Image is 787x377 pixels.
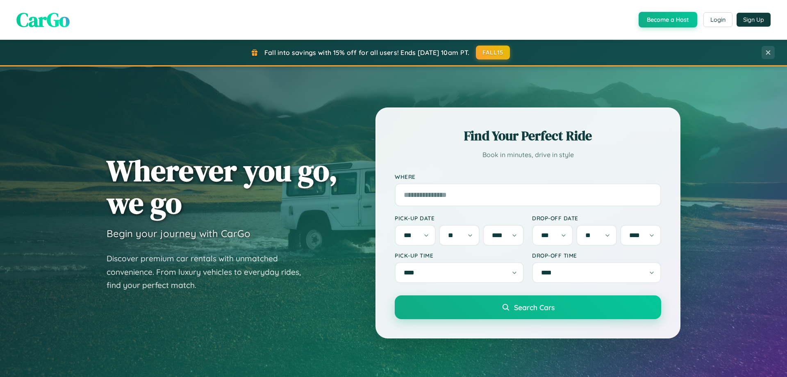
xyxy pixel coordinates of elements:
h1: Wherever you go, we go [107,154,338,219]
label: Drop-off Time [532,252,661,259]
h3: Begin your journey with CarGo [107,227,250,240]
button: Become a Host [639,12,697,27]
label: Pick-up Time [395,252,524,259]
button: Search Cars [395,295,661,319]
button: Sign Up [737,13,771,27]
span: CarGo [16,6,70,33]
label: Pick-up Date [395,215,524,222]
span: Search Cars [514,303,555,312]
h2: Find Your Perfect Ride [395,127,661,145]
p: Discover premium car rentals with unmatched convenience. From luxury vehicles to everyday rides, ... [107,252,312,292]
button: Login [703,12,732,27]
button: FALL15 [476,46,510,59]
p: Book in minutes, drive in style [395,149,661,161]
label: Where [395,173,661,180]
label: Drop-off Date [532,215,661,222]
span: Fall into savings with 15% off for all users! Ends [DATE] 10am PT. [264,48,470,57]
